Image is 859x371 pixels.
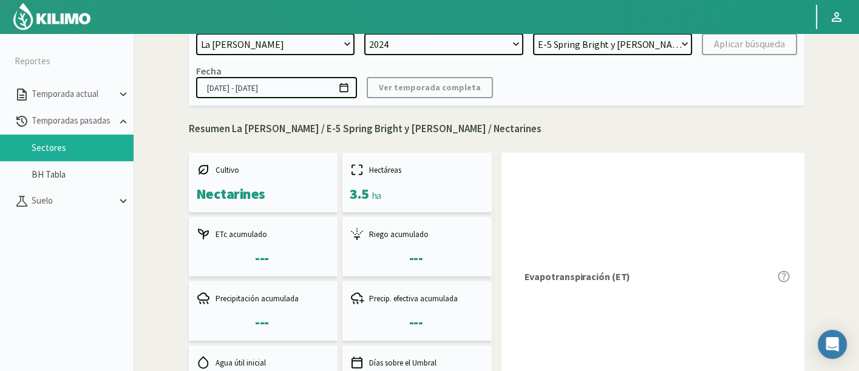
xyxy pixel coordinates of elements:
span: 3.5 [350,184,369,203]
span: Nectarines [196,184,265,203]
span: --- [255,249,269,267]
div: Precip. efectiva acumulada [350,291,484,306]
kil-mini-card: report-summary-cards.ACCUMULATED_PRECIPITATION [189,281,338,341]
a: BH Tabla [32,169,134,180]
div: Open Intercom Messenger [818,330,847,359]
kil-mini-card: report-summary-cards.ACCUMULATED_ETC [189,217,338,276]
p: Temporadas pasadas [29,114,117,128]
div: Agua útil inicial [196,355,331,370]
span: Evapotranspiración (ET) [525,269,631,284]
span: --- [409,313,423,332]
p: Resumen La [PERSON_NAME] / E-5 Spring Bright y [PERSON_NAME] / Nectarines [189,121,804,137]
div: Fecha [196,65,222,77]
kil-mini-card: report-summary-cards.HECTARES [342,153,492,212]
p: Suelo [29,194,117,208]
a: Sectores [32,142,134,153]
p: Temporada actual [29,87,117,101]
div: Cultivo [196,162,331,177]
div: Precipitación acumulada [196,291,331,306]
kil-mini-card: report-summary-cards.ACCUMULATED_EFFECTIVE_PRECIPITATION [342,281,492,341]
kil-mini-card: report-summary-cards.CROP [189,153,338,212]
img: Kilimo [12,2,92,31]
span: --- [409,249,423,267]
kil-mini-card: report-summary-cards.ACCUMULATED_IRRIGATION [342,217,492,276]
input: dd/mm/yyyy - dd/mm/yyyy [196,77,357,98]
div: Días sobre el Umbral [350,355,484,370]
div: Hectáreas [350,162,484,177]
span: ha [372,189,381,201]
span: --- [255,313,269,332]
div: ETc acumulado [196,227,331,241]
div: Riego acumulado [350,227,484,241]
